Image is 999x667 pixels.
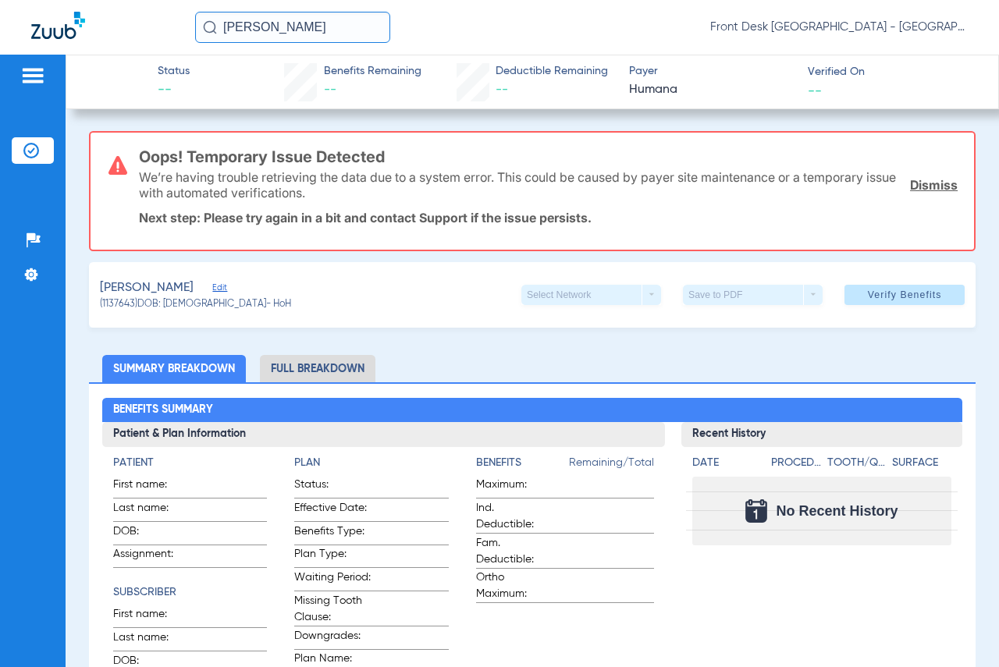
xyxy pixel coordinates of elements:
span: Verified On [808,64,973,80]
input: Search for patients [195,12,390,43]
img: hamburger-icon [20,66,45,85]
span: Ortho Maximum: [476,569,553,602]
iframe: Chat Widget [921,592,999,667]
span: Status: [294,477,371,498]
a: Dismiss [910,177,958,193]
img: Zuub Logo [31,12,85,39]
app-breakdown-title: Tooth/Quad [827,455,887,477]
span: Status [158,63,190,80]
h4: Surface [892,455,951,471]
span: Benefits Remaining [324,63,421,80]
span: Plan Type: [294,546,371,567]
app-breakdown-title: Date [692,455,758,477]
span: Humana [629,80,795,100]
span: Deductible Remaining [496,63,608,80]
span: Maximum: [476,477,553,498]
img: Calendar [745,499,767,523]
app-breakdown-title: Surface [892,455,951,477]
span: Ind. Deductible: [476,500,553,533]
span: Remaining/Total [569,455,654,477]
button: Verify Benefits [844,285,965,305]
span: First name: [113,477,190,498]
span: DOB: [113,523,190,545]
h4: Tooth/Quad [827,455,887,471]
span: Last name: [113,500,190,521]
p: We’re having trouble retrieving the data due to a system error. This could be caused by payer sit... [139,169,899,200]
app-breakdown-title: Procedure [771,455,823,477]
h4: Subscriber [113,584,267,601]
span: -- [808,82,822,98]
p: Next step: Please try again in a bit and contact Support if the issue persists. [139,210,958,225]
span: Benefits Type: [294,523,371,545]
h4: Patient [113,455,267,471]
h4: Plan [294,455,448,471]
li: Summary Breakdown [102,355,246,382]
h4: Date [692,455,758,471]
span: Last name: [113,630,190,651]
img: error-icon [108,156,127,175]
app-breakdown-title: Benefits [476,455,569,477]
span: Edit [212,282,226,297]
span: Payer [629,63,795,80]
span: No Recent History [777,503,898,519]
h4: Benefits [476,455,569,471]
span: Missing Tooth Clause: [294,593,371,626]
h4: Procedure [771,455,823,471]
span: Downgrades: [294,628,371,649]
span: First name: [113,606,190,627]
span: [PERSON_NAME] [100,279,194,298]
span: Fam. Deductible: [476,535,553,568]
span: Waiting Period: [294,569,371,591]
h3: Recent History [681,422,962,447]
span: Assignment: [113,546,190,567]
span: -- [496,83,508,96]
h2: Benefits Summary [102,398,962,423]
h3: Oops! Temporary Issue Detected [139,149,958,165]
span: -- [324,83,336,96]
h3: Patient & Plan Information [102,422,664,447]
span: Effective Date: [294,500,371,521]
img: Search Icon [203,20,217,34]
span: Verify Benefits [868,289,942,301]
span: Front Desk [GEOGRAPHIC_DATA] - [GEOGRAPHIC_DATA] | My Community Dental Centers [710,20,968,35]
span: (1137643) DOB: [DEMOGRAPHIC_DATA] - HoH [100,298,291,312]
span: -- [158,80,190,100]
li: Full Breakdown [260,355,375,382]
